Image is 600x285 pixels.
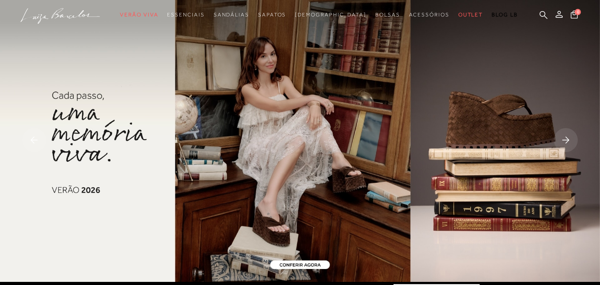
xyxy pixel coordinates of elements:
[375,12,400,18] span: Bolsas
[167,7,204,23] a: noSubCategoriesText
[214,7,249,23] a: noSubCategoriesText
[295,7,366,23] a: noSubCategoriesText
[167,12,204,18] span: Essenciais
[409,12,449,18] span: Acessórios
[295,12,366,18] span: [DEMOGRAPHIC_DATA]
[492,7,517,23] a: BLOG LB
[458,7,483,23] a: noSubCategoriesText
[568,10,580,22] button: 0
[214,12,249,18] span: Sandálias
[258,7,286,23] a: noSubCategoriesText
[258,12,286,18] span: Sapatos
[409,7,449,23] a: noSubCategoriesText
[492,12,517,18] span: BLOG LB
[120,7,158,23] a: noSubCategoriesText
[458,12,483,18] span: Outlet
[575,9,581,15] span: 0
[120,12,158,18] span: Verão Viva
[375,7,400,23] a: noSubCategoriesText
